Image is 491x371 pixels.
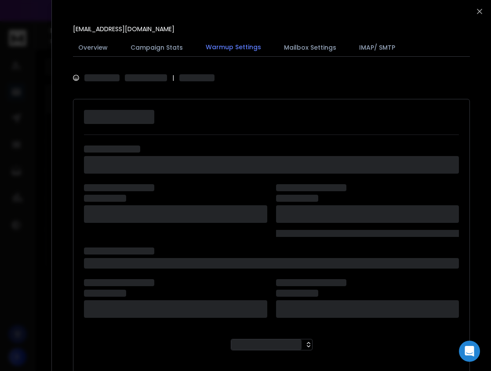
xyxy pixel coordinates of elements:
button: Warmup Settings [200,37,266,58]
button: Overview [73,38,113,57]
span: | [172,73,174,82]
button: Mailbox Settings [279,38,342,57]
button: Campaign Stats [125,38,188,57]
div: Open Intercom Messenger [459,341,480,362]
button: IMAP/ SMTP [354,38,400,57]
p: [EMAIL_ADDRESS][DOMAIN_NAME] [73,25,175,33]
